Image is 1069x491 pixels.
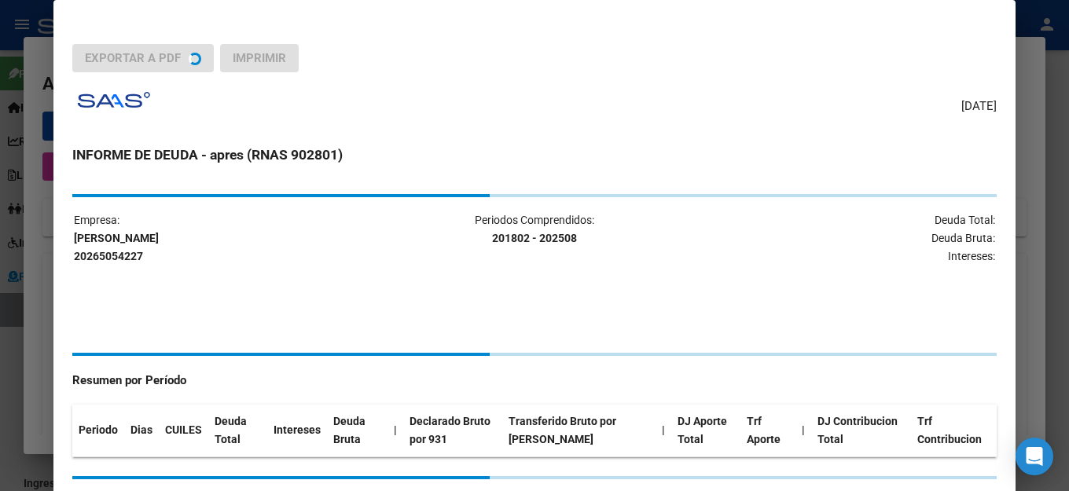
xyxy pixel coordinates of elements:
[502,405,656,456] th: Transferido Bruto por [PERSON_NAME]
[267,405,327,456] th: Intereses
[159,405,208,456] th: CUILES
[795,405,811,456] th: |
[961,97,997,115] span: [DATE]
[911,405,997,456] th: Trf Contribucion
[671,405,740,456] th: DJ Aporte Total
[740,405,795,456] th: Trf Aporte
[208,405,267,456] th: Deuda Total
[811,405,911,456] th: DJ Contribucion Total
[492,232,577,244] strong: 201802 - 202508
[124,405,159,456] th: Dias
[72,145,997,165] h3: INFORME DE DEUDA - apres (RNAS 902801)
[72,44,214,72] button: Exportar a PDF
[381,211,687,247] p: Periodos Comprendidos:
[388,405,403,456] th: |
[689,211,995,265] p: Deuda Total: Deuda Bruta: Intereses:
[233,51,286,65] span: Imprimir
[74,211,380,265] p: Empresa:
[1016,438,1053,475] div: Open Intercom Messenger
[220,44,299,72] button: Imprimir
[327,405,387,456] th: Deuda Bruta
[72,372,997,390] h4: Resumen por Período
[72,405,124,456] th: Periodo
[74,232,159,262] strong: [PERSON_NAME] 20265054227
[85,51,181,65] span: Exportar a PDF
[656,405,671,456] th: |
[403,405,502,456] th: Declarado Bruto por 931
